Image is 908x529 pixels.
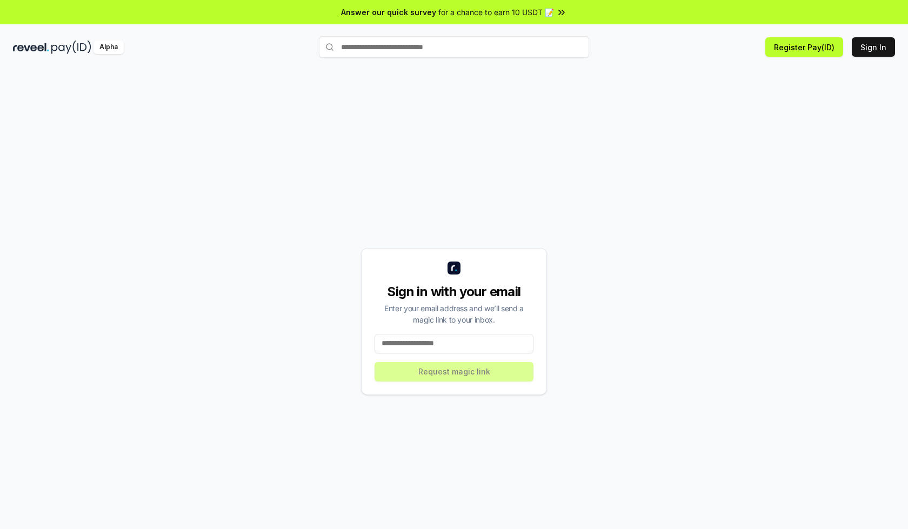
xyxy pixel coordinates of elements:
span: Answer our quick survey [341,6,436,18]
button: Register Pay(ID) [765,37,843,57]
div: Alpha [94,41,124,54]
div: Sign in with your email [375,283,533,300]
span: for a chance to earn 10 USDT 📝 [438,6,554,18]
div: Enter your email address and we’ll send a magic link to your inbox. [375,303,533,325]
img: logo_small [448,262,460,274]
img: reveel_dark [13,41,49,54]
button: Sign In [852,37,895,57]
img: pay_id [51,41,91,54]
